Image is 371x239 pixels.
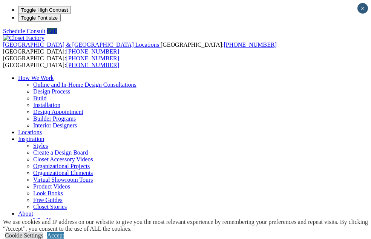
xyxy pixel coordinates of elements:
span: Toggle High Contrast [21,7,68,13]
div: We use cookies and IP address on our website to give you the most relevant experience by remember... [3,219,371,232]
button: Close [357,3,368,14]
a: Installation [33,102,60,108]
a: Inspiration [18,136,44,142]
span: [GEOGRAPHIC_DATA]: [GEOGRAPHIC_DATA]: [3,41,277,55]
a: Look Books [33,190,63,196]
a: Online and In-Home Design Consultations [33,81,136,88]
a: [PHONE_NUMBER] [66,62,119,68]
a: Interior Designers [33,122,77,129]
a: Closet Accessory Videos [33,156,93,162]
button: Toggle High Contrast [18,6,71,14]
a: [GEOGRAPHIC_DATA] & [GEOGRAPHIC_DATA] Locations [3,41,161,48]
a: Virtual Showroom Tours [33,176,93,183]
span: Toggle Font size [21,15,58,21]
a: Build [33,95,47,101]
a: Closet Stories [33,204,67,210]
a: Why Us [33,217,53,224]
a: Organizational Projects [33,163,90,169]
a: Design Process [33,88,70,95]
a: [PHONE_NUMBER] [66,48,119,55]
a: Call [47,28,57,34]
a: Design Appointment [33,109,83,115]
span: [GEOGRAPHIC_DATA]: [GEOGRAPHIC_DATA]: [3,55,119,68]
a: Accept [47,232,64,239]
a: Schedule Consult [3,28,45,34]
a: Organizational Elements [33,170,93,176]
a: About [18,210,33,217]
a: Locations [18,129,42,135]
a: [PHONE_NUMBER] [224,41,276,48]
a: Free Guides [33,197,63,203]
a: Create a Design Board [33,149,88,156]
span: [GEOGRAPHIC_DATA] & [GEOGRAPHIC_DATA] Locations [3,41,159,48]
a: Styles [33,142,48,149]
button: Toggle Font size [18,14,61,22]
a: Builder Programs [33,115,76,122]
a: How We Work [18,75,54,81]
a: Cookie Settings [5,232,43,239]
img: Closet Factory [3,35,44,41]
a: [PHONE_NUMBER] [66,55,119,61]
a: Product Videos [33,183,70,190]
